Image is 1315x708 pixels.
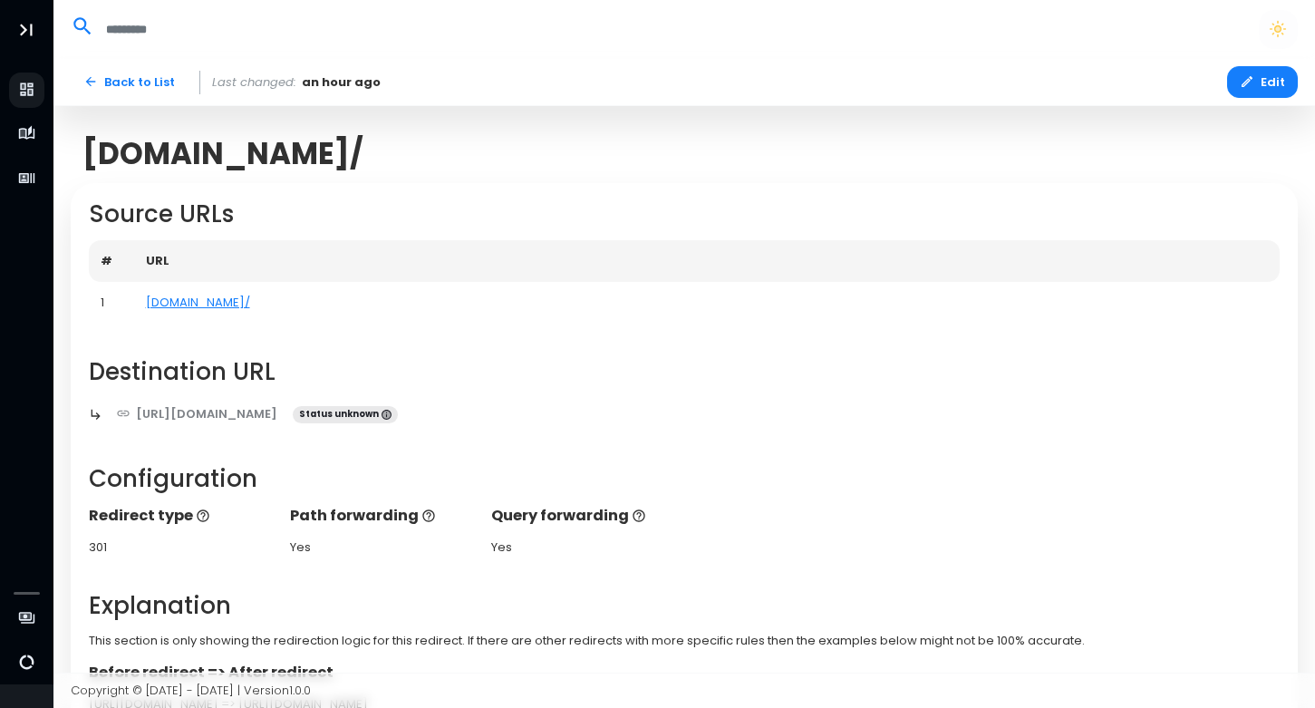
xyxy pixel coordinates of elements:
[71,66,188,98] a: Back to List
[89,200,1281,228] h2: Source URLs
[290,538,474,557] div: Yes
[82,136,363,171] span: [DOMAIN_NAME]/
[9,13,44,47] button: Toggle Aside
[89,632,1281,650] p: This section is only showing the redirection logic for this redirect. If there are other redirect...
[71,682,311,699] span: Copyright © [DATE] - [DATE] | Version 1.0.0
[89,592,1281,620] h2: Explanation
[103,398,291,430] a: [URL][DOMAIN_NAME]
[302,73,381,92] span: an hour ago
[134,240,1281,282] th: URL
[491,538,675,557] div: Yes
[1227,66,1298,98] button: Edit
[290,505,474,527] p: Path forwarding
[89,240,134,282] th: #
[89,505,273,527] p: Redirect type
[89,465,1281,493] h2: Configuration
[491,505,675,527] p: Query forwarding
[146,294,250,311] a: [DOMAIN_NAME]/
[293,406,398,424] span: Status unknown
[212,73,296,92] span: Last changed:
[89,662,1281,684] p: Before redirect => After redirect
[101,294,122,312] div: 1
[89,538,273,557] div: 301
[89,358,1281,386] h2: Destination URL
